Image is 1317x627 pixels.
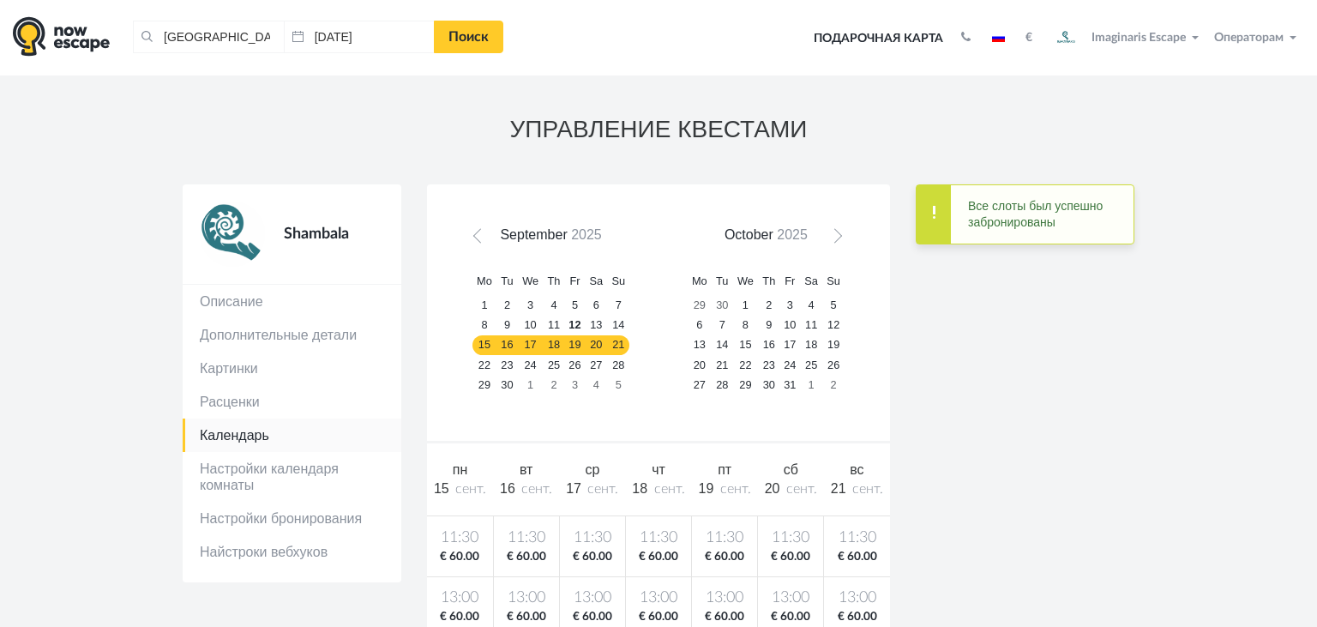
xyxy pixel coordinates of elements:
[828,232,842,246] span: Next
[496,296,518,316] a: 2
[543,316,564,335] a: 11
[590,274,604,287] span: Saturday
[800,296,822,316] a: 4
[183,535,401,569] a: Найстроки вебхуков
[472,355,496,375] a: 22
[565,335,586,355] a: 19
[563,528,622,549] span: 11:30
[827,274,840,287] span: Sunday
[496,375,518,395] a: 30
[520,462,532,477] span: вт
[571,227,602,242] span: 2025
[822,296,845,316] a: 5
[563,549,622,565] span: € 60.00
[548,274,561,287] span: Thursday
[712,335,733,355] a: 14
[607,296,629,316] a: 7
[455,482,486,496] span: сент.
[822,335,845,355] a: 19
[779,296,800,316] a: 3
[1214,32,1284,44] span: Операторам
[566,481,581,496] span: 17
[758,335,779,355] a: 16
[569,274,580,287] span: Friday
[850,462,863,477] span: вс
[453,462,468,477] span: пн
[543,296,564,316] a: 4
[500,481,515,496] span: 16
[737,274,754,287] span: Wednesday
[712,296,733,316] a: 30
[699,481,714,496] span: 19
[585,462,599,477] span: ср
[712,316,733,335] a: 7
[607,355,629,375] a: 28
[496,355,518,375] a: 23
[688,355,712,375] a: 20
[501,274,513,287] span: Tuesday
[992,33,1005,42] img: ru.jpg
[822,375,845,395] a: 2
[688,375,712,395] a: 27
[563,609,622,625] span: € 60.00
[716,274,728,287] span: Tuesday
[688,296,712,316] a: 29
[434,21,503,53] a: Поиск
[733,316,759,335] a: 8
[1091,28,1186,44] span: Imaginaris Escape
[585,335,607,355] a: 20
[777,227,808,242] span: 2025
[761,549,820,565] span: € 60.00
[822,316,845,335] a: 12
[585,375,607,395] a: 4
[822,227,847,252] a: Next
[497,528,556,549] span: 11:30
[733,355,759,375] a: 22
[779,316,800,335] a: 10
[712,375,733,395] a: 28
[692,274,707,287] span: Monday
[779,335,800,355] a: 17
[720,482,751,496] span: сент.
[472,335,496,355] a: 15
[565,296,586,316] a: 5
[183,385,401,419] a: Расценки
[758,375,779,395] a: 30
[804,274,818,287] span: Saturday
[585,316,607,335] a: 13
[183,352,401,385] a: Картинки
[565,316,586,335] a: 12
[695,528,754,549] span: 11:30
[827,609,887,625] span: € 60.00
[916,184,1134,244] div: Все слоты был успешно забронированы
[629,609,688,625] span: € 60.00
[800,335,822,355] a: 18
[496,316,518,335] a: 9
[472,296,496,316] a: 1
[831,481,846,496] span: 21
[758,355,779,375] a: 23
[695,549,754,565] span: € 60.00
[430,549,490,565] span: € 60.00
[688,316,712,335] a: 6
[183,419,401,452] a: Календарь
[718,462,731,477] span: пт
[543,355,564,375] a: 25
[785,274,795,287] span: Friday
[500,227,567,242] span: September
[430,609,490,625] span: € 60.00
[827,549,887,565] span: € 60.00
[786,482,817,496] span: сент.
[430,588,490,609] span: 13:00
[518,316,544,335] a: 10
[800,316,822,335] a: 11
[688,335,712,355] a: 13
[565,355,586,375] a: 26
[472,316,496,335] a: 8
[629,588,688,609] span: 13:00
[695,588,754,609] span: 13:00
[183,318,401,352] a: Дополнительные детали
[522,274,538,287] span: Wednesday
[765,481,780,496] span: 20
[434,481,449,496] span: 15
